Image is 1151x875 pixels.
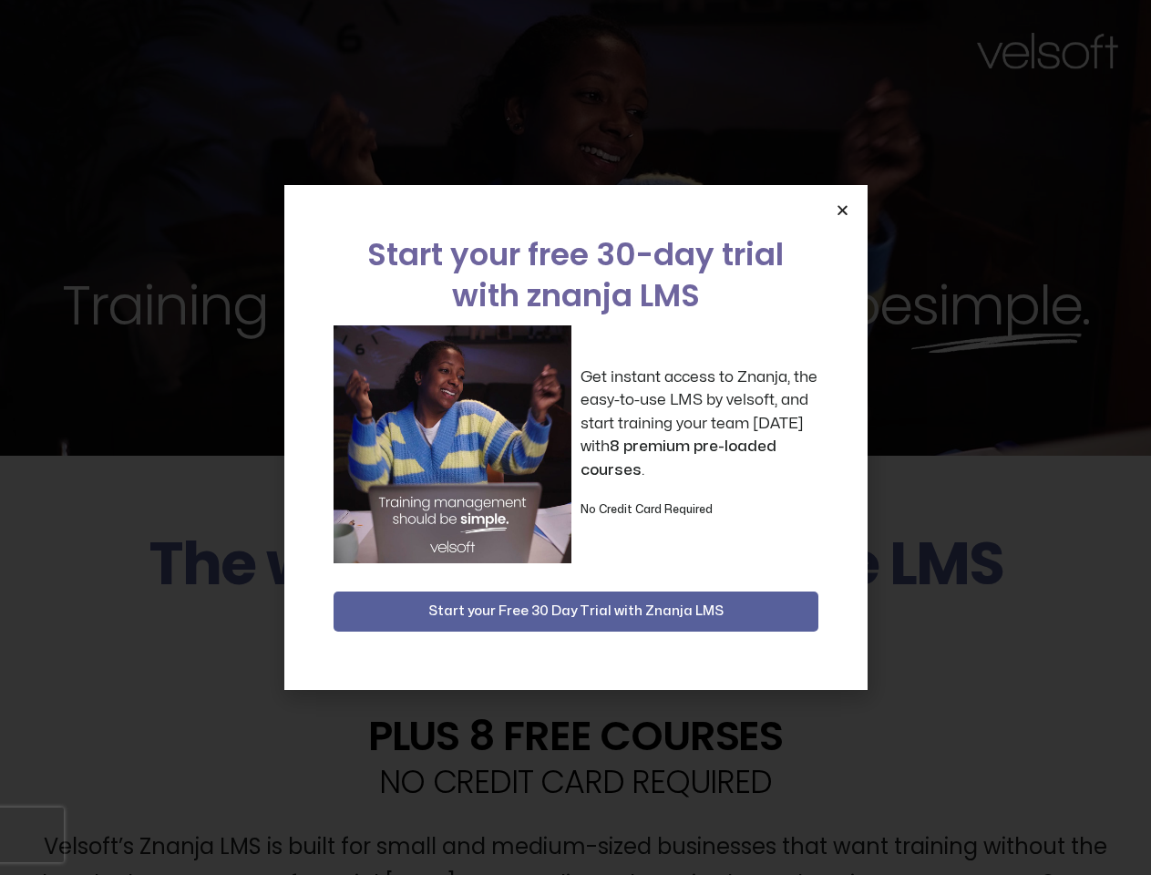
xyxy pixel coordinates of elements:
[334,234,818,316] h2: Start your free 30-day trial with znanja LMS
[334,325,571,563] img: a woman sitting at her laptop dancing
[836,203,849,217] a: Close
[581,365,818,482] p: Get instant access to Znanja, the easy-to-use LMS by velsoft, and start training your team [DATE]...
[428,601,724,623] span: Start your Free 30 Day Trial with Znanja LMS
[334,592,818,632] button: Start your Free 30 Day Trial with Znanja LMS
[581,504,713,515] strong: No Credit Card Required
[581,438,776,478] strong: 8 premium pre-loaded courses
